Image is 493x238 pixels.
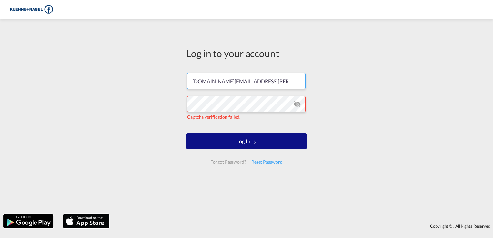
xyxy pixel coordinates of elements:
[208,156,248,168] div: Forgot Password?
[187,73,306,89] input: Enter email/phone number
[10,3,53,17] img: 36441310f41511efafde313da40ec4a4.png
[293,100,301,108] md-icon: icon-eye-off
[3,213,54,229] img: google.png
[187,114,240,120] span: Captcha verification failed.
[186,46,307,60] div: Log in to your account
[249,156,285,168] div: Reset Password
[113,221,493,232] div: Copyright © . All Rights Reserved
[62,213,110,229] img: apple.png
[186,133,307,149] button: LOGIN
